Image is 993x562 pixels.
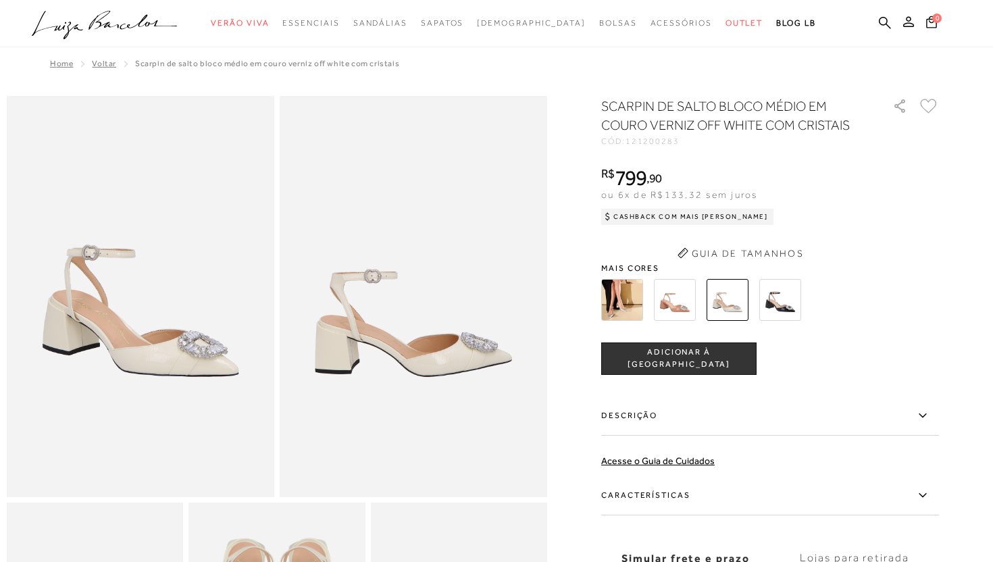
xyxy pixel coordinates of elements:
a: Voltar [92,59,116,68]
i: , [646,172,662,184]
a: Acesse o Guia de Cuidados [601,455,715,466]
div: Cashback com Mais [PERSON_NAME] [601,209,773,225]
a: noSubCategoriesText [282,11,339,36]
a: BLOG LB [776,11,815,36]
button: Guia de Tamanhos [673,242,808,264]
span: 121200283 [626,136,680,146]
span: Outlet [725,18,763,28]
span: Essenciais [282,18,339,28]
button: 0 [922,15,941,33]
a: noSubCategoriesText [421,11,463,36]
a: noSubCategoriesText [353,11,407,36]
span: Verão Viva [211,18,269,28]
span: Acessórios [651,18,712,28]
h1: SCARPIN DE SALTO BLOCO MÉDIO EM COURO VERNIZ OFF WHITE COM CRISTAIS [601,97,855,134]
span: 90 [649,171,662,185]
label: Características [601,476,939,515]
span: [DEMOGRAPHIC_DATA] [477,18,586,28]
i: R$ [601,168,615,180]
a: noSubCategoriesText [651,11,712,36]
img: SCARPIN DE SALTO BLOCO MÉDIO EM COURO VERNIZ BEGE COM CRISTAIS [654,279,696,321]
a: noSubCategoriesText [211,11,269,36]
span: SCARPIN DE SALTO BLOCO MÉDIO EM COURO VERNIZ OFF WHITE COM CRISTAIS [135,59,399,68]
span: Mais cores [601,264,939,272]
span: ADICIONAR À [GEOGRAPHIC_DATA] [602,347,756,370]
img: image [7,96,274,497]
span: Sapatos [421,18,463,28]
div: CÓD: [601,137,871,145]
a: noSubCategoriesText [477,11,586,36]
img: SCARPIN DE SALTO BLOCO MÉDIO EM COURO VERNIZ PRETO COM CRISTAIS [759,279,801,321]
img: SCARPIN DE SALTO BLOCO MÉDIO EM COURO COBRA METALIZADO PRATA COM CRISTAIS [601,279,643,321]
a: noSubCategoriesText [599,11,637,36]
a: Home [50,59,73,68]
span: ou 6x de R$133,32 sem juros [601,189,757,200]
a: noSubCategoriesText [725,11,763,36]
button: ADICIONAR À [GEOGRAPHIC_DATA] [601,342,757,375]
span: BLOG LB [776,18,815,28]
span: 0 [932,14,942,23]
img: image [280,96,547,497]
label: Descrição [601,397,939,436]
span: Sandálias [353,18,407,28]
span: Bolsas [599,18,637,28]
span: 799 [615,165,646,190]
img: SCARPIN DE SALTO BLOCO MÉDIO EM COURO VERNIZ OFF WHITE COM CRISTAIS [707,279,748,321]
